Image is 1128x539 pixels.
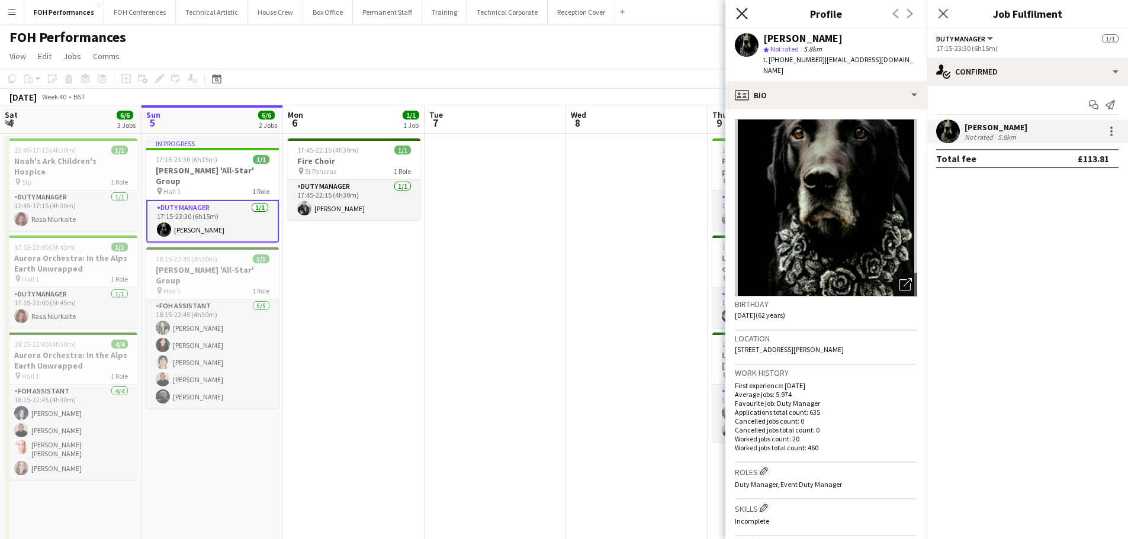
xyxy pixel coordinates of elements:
[936,153,976,164] div: Total fee
[117,121,136,130] div: 3 Jobs
[5,253,137,274] h3: Aurora Orchestra: In the Alps Earth Unwrapped
[5,156,137,177] h3: Noah's Ark Children's Hospice
[725,6,927,21] h3: Profile
[467,1,548,24] button: Technical Corporate
[894,273,917,296] div: Open photos pop-in
[735,408,917,417] p: Applications total count: 635
[722,243,783,251] span: 17:30-22:00 (4h30m)
[571,109,586,120] span: Wed
[144,116,160,130] span: 5
[14,243,76,251] span: 17:15-23:00 (5h45m)
[253,254,269,263] span: 5/5
[248,1,303,24] button: House Crew
[403,121,419,130] div: 1 Job
[927,57,1128,86] div: Confirmed
[5,235,137,328] div: 17:15-23:00 (5h45m)1/1Aurora Orchestra: In the Alps Earth Unwrapped Hall 11 RoleDuty Manager1/117...
[111,243,128,251] span: 1/1
[763,55,913,75] span: | [EMAIL_ADDRESS][DOMAIN_NAME]
[403,111,419,120] span: 1/1
[712,191,845,231] app-card-role: Duty Manager1/114:30-22:30 (8h)[PERSON_NAME]
[965,122,1027,133] div: [PERSON_NAME]
[722,340,783,348] span: 18:15-22:45 (4h30m)
[712,156,845,177] h3: Programme Printing + LPF: pre-concert talk + [PERSON_NAME] and [PERSON_NAME] +KP CHOIR
[146,138,279,243] app-job-card: In progress17:15-23:30 (6h15m)1/1[PERSON_NAME] 'All-Star' Group Hall 11 RoleDuty Manager1/117:15-...
[117,111,133,120] span: 6/6
[712,333,845,442] app-job-card: 18:15-22:45 (4h30m)2/2LPF: [PERSON_NAME] and [PERSON_NAME] Hall 11 RoleFOH Assistant2/218:15-22:4...
[146,138,279,148] div: In progress
[22,177,31,186] span: Stp
[712,138,845,231] app-job-card: 14:30-22:30 (8h)1/1Programme Printing + LPF: pre-concert talk + [PERSON_NAME] and [PERSON_NAME] +...
[422,1,467,24] button: Training
[73,92,85,101] div: BST
[156,254,217,263] span: 18:15-22:45 (4h30m)
[735,399,917,408] p: Favourite job: Duty Manager
[735,443,917,452] p: Worked jobs total count: 460
[735,465,917,477] h3: Roles
[770,44,799,53] span: Not rated
[711,116,727,130] span: 9
[569,116,586,130] span: 8
[5,109,18,120] span: Sat
[428,116,443,130] span: 7
[286,116,303,130] span: 6
[163,286,181,295] span: Hall 1
[252,286,269,295] span: 1 Role
[111,146,128,154] span: 1/1
[735,299,917,309] h3: Birthday
[259,121,277,130] div: 2 Jobs
[712,235,845,328] div: 17:30-22:00 (4h30m)1/1LPF: [PERSON_NAME] in conversation STP, HALL 11 RoleFOH Assistant1/117:30-2...
[394,167,411,176] span: 1 Role
[5,333,137,480] app-job-card: 18:15-22:45 (4h30m)4/4Aurora Orchestra: In the Alps Earth Unwrapped Hall 11 RoleFOH Assistant4/41...
[735,333,917,344] h3: Location
[9,51,26,62] span: View
[927,6,1128,21] h3: Job Fulfilment
[735,119,917,296] img: Crew avatar or photo
[965,133,995,141] div: Not rated
[33,49,56,64] a: Edit
[9,91,37,103] div: [DATE]
[288,180,420,220] app-card-role: Duty Manager1/117:45-22:15 (4h30m)[PERSON_NAME]
[735,502,917,514] h3: Skills
[936,44,1119,53] div: 17:15-23:30 (6h15m)
[146,200,279,243] app-card-role: Duty Manager1/117:15-23:30 (6h15m)[PERSON_NAME]
[288,109,303,120] span: Mon
[252,187,269,196] span: 1 Role
[111,177,128,186] span: 1 Role
[801,44,824,53] span: 5.8km
[735,390,917,399] p: Average jobs: 5.974
[712,385,845,442] app-card-role: FOH Assistant2/218:15-22:45 (4h30m)[PERSON_NAME][PERSON_NAME]
[5,350,137,371] h3: Aurora Orchestra: In the Alps Earth Unwrapped
[735,345,844,354] span: [STREET_ADDRESS][PERSON_NAME]
[735,517,917,525] p: Incomplete
[936,34,995,43] button: Duty Manager
[735,381,917,390] p: First experience: [DATE]
[9,28,126,46] h1: FOH Performances
[253,155,269,164] span: 1/1
[712,288,845,328] app-card-role: FOH Assistant1/117:30-22:00 (4h30m)[PERSON_NAME]
[5,191,137,231] app-card-role: Duty Manager1/112:45-17:15 (4h30m)Rasa Niurkaite
[303,1,353,24] button: Box Office
[5,49,31,64] a: View
[176,1,248,24] button: Technical Artistic
[735,434,917,443] p: Worked jobs count: 20
[712,350,845,371] h3: LPF: [PERSON_NAME] and [PERSON_NAME]
[63,51,81,62] span: Jobs
[288,138,420,220] div: 17:45-22:15 (4h30m)1/1Fire Choir St Pancras1 RoleDuty Manager1/117:45-22:15 (4h30m)[PERSON_NAME]
[22,372,39,380] span: Hall 1
[5,385,137,480] app-card-role: FOH Assistant4/418:15-22:45 (4h30m)[PERSON_NAME][PERSON_NAME][PERSON_NAME] [PERSON_NAME][PERSON_N...
[305,167,336,176] span: St Pancras
[353,1,422,24] button: Permanent Staff
[429,109,443,120] span: Tue
[995,133,1018,141] div: 5.8km
[5,138,137,231] app-job-card: 12:45-17:15 (4h30m)1/1Noah's Ark Children's Hospice Stp1 RoleDuty Manager1/112:45-17:15 (4h30m)Ra...
[548,1,615,24] button: Reception Cover
[712,109,727,120] span: Thu
[111,372,128,380] span: 1 Role
[39,92,69,101] span: Week 40
[735,367,917,378] h3: Work history
[88,49,124,64] a: Comms
[14,340,76,348] span: 18:15-22:45 (4h30m)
